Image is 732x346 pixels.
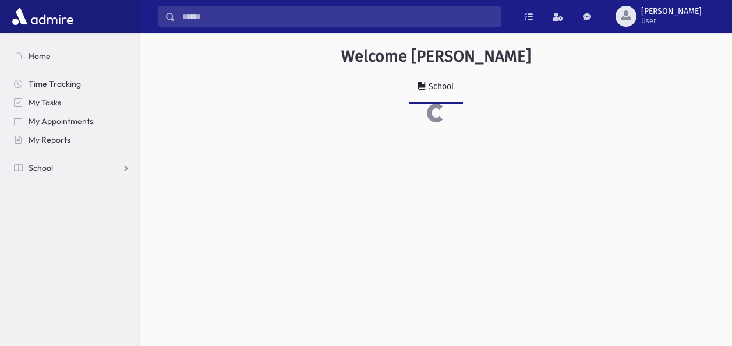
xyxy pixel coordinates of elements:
span: User [641,16,702,26]
a: My Tasks [5,93,139,112]
a: Time Tracking [5,75,139,93]
span: Time Tracking [29,79,81,89]
span: My Appointments [29,116,93,126]
img: AdmirePro [9,5,76,28]
span: My Tasks [29,97,61,108]
a: My Appointments [5,112,139,130]
a: School [5,158,139,177]
span: [PERSON_NAME] [641,7,702,16]
a: Home [5,47,139,65]
a: School [409,71,463,104]
div: School [426,82,454,91]
h3: Welcome [PERSON_NAME] [341,47,531,66]
a: My Reports [5,130,139,149]
span: School [29,163,53,173]
input: Search [175,6,500,27]
span: My Reports [29,135,70,145]
span: Home [29,51,51,61]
